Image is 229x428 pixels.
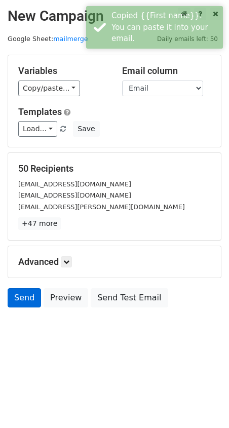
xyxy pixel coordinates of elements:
[53,35,88,43] a: mailmerge
[18,163,211,174] h5: 50 Recipients
[8,35,88,43] small: Google Sheet:
[18,65,107,76] h5: Variables
[73,121,99,137] button: Save
[18,180,131,188] small: [EMAIL_ADDRESS][DOMAIN_NAME]
[18,256,211,267] h5: Advanced
[18,106,62,117] a: Templates
[18,191,131,199] small: [EMAIL_ADDRESS][DOMAIN_NAME]
[44,288,88,307] a: Preview
[18,81,80,96] a: Copy/paste...
[122,65,211,76] h5: Email column
[111,10,219,45] div: Copied {{First name}}. You can paste it into your email.
[18,217,61,230] a: +47 more
[178,379,229,428] iframe: Chat Widget
[18,121,57,137] a: Load...
[18,203,185,211] small: [EMAIL_ADDRESS][PERSON_NAME][DOMAIN_NAME]
[91,288,168,307] a: Send Test Email
[8,8,221,25] h2: New Campaign
[8,288,41,307] a: Send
